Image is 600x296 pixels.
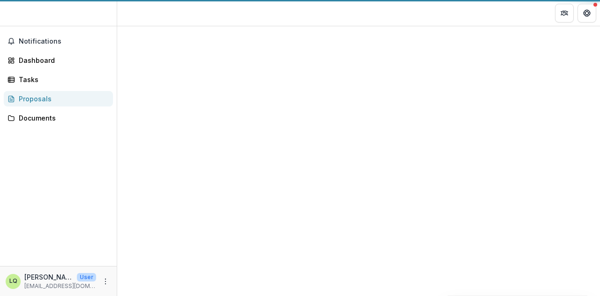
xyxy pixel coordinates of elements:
button: Notifications [4,34,113,49]
a: Proposals [4,91,113,106]
div: Dashboard [19,55,105,65]
span: Notifications [19,38,109,46]
div: Lin Qihong [9,278,17,284]
button: Partners [555,4,574,23]
p: User [77,273,96,281]
a: Documents [4,110,113,126]
a: Tasks [4,72,113,87]
div: Proposals [19,94,105,104]
p: [EMAIL_ADDRESS][DOMAIN_NAME] [24,282,96,290]
p: [PERSON_NAME] [24,272,73,282]
a: Dashboard [4,53,113,68]
div: Documents [19,113,105,123]
button: Get Help [577,4,596,23]
button: More [100,276,111,287]
div: Tasks [19,75,105,84]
